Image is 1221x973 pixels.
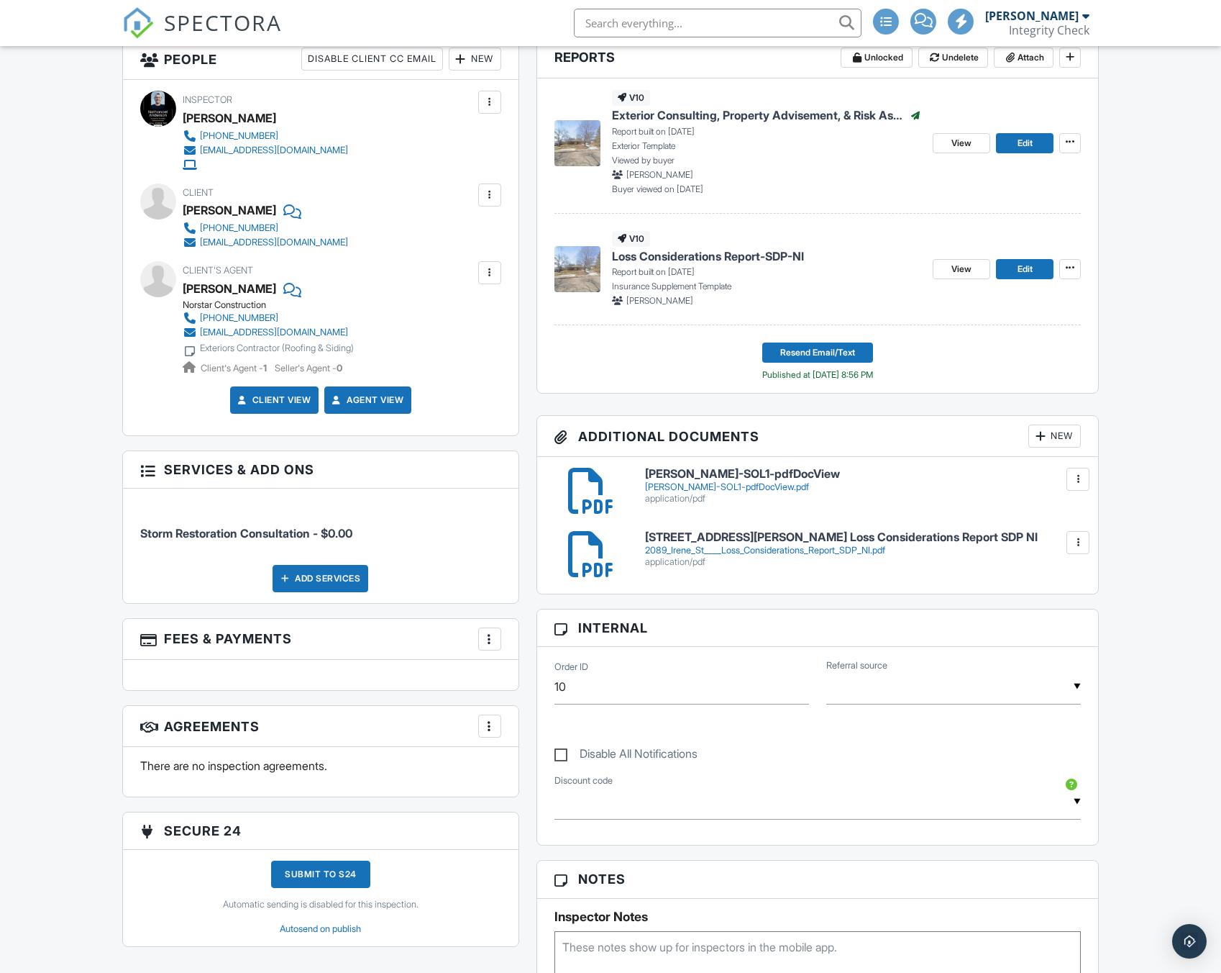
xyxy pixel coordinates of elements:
h6: [STREET_ADDRESS][PERSON_NAME] Loss Considerations Report SDP NI [645,531,1081,544]
li: Service: Storm Restoration Consultation [140,499,501,553]
div: Integrity Check [1009,23,1089,37]
input: Search everything... [574,9,861,37]
label: Referral source [826,659,887,672]
h3: People [123,39,518,80]
span: Inspector [183,94,232,105]
div: [EMAIL_ADDRESS][DOMAIN_NAME] [200,145,348,156]
h3: Agreements [123,706,518,747]
a: [EMAIL_ADDRESS][DOMAIN_NAME] [183,143,348,158]
strong: 0 [337,363,342,374]
a: Client View [235,393,311,407]
span: Seller's Agent - [275,363,342,374]
a: Autosend on publish [280,923,361,934]
span: Client's Agent - [201,363,269,374]
h5: Inspector Notes [554,910,1081,924]
a: [PHONE_NUMBER] [183,221,348,235]
div: Submit to S24 [271,861,370,888]
span: Client's Agent [183,265,253,276]
a: Automatic sending is disabled for this inspection. [223,899,419,910]
div: 2089_Irene_St____Loss_Considerations_Report_SDP_NI.pdf [645,545,1081,556]
div: [EMAIL_ADDRESS][DOMAIN_NAME] [200,327,348,338]
h3: Notes [537,861,1098,898]
a: [PHONE_NUMBER] [183,129,348,143]
div: application/pdf [645,493,1081,504]
div: [PHONE_NUMBER] [200,222,278,234]
div: Disable Client CC Email [301,47,443,71]
a: [STREET_ADDRESS][PERSON_NAME] Loss Considerations Report SDP NI 2089_Irene_St____Loss_Considerati... [645,531,1081,568]
div: [PHONE_NUMBER] [200,130,278,142]
h3: Services & Add ons [123,451,518,489]
div: application/pdf [645,556,1081,568]
div: Norstar Construction [183,299,365,311]
a: SPECTORA [122,19,282,50]
div: [PERSON_NAME] [183,107,276,129]
a: Submit to S24 [271,861,370,899]
span: Client [183,187,214,198]
div: New [1028,425,1081,448]
a: [PHONE_NUMBER] [183,311,354,325]
a: [EMAIL_ADDRESS][DOMAIN_NAME] [183,325,354,340]
a: [PERSON_NAME] [183,278,276,299]
div: New [449,47,501,71]
h6: [PERSON_NAME]-SOL1-pdfDocView [645,468,1081,481]
div: [PERSON_NAME] [985,9,1079,23]
label: Order ID [554,661,588,674]
a: [EMAIL_ADDRESS][DOMAIN_NAME] [183,235,348,250]
div: [PERSON_NAME] [183,199,276,221]
h3: Internal [537,610,1098,647]
div: Open Intercom Messenger [1172,924,1207,959]
p: There are no inspection agreements. [140,758,501,774]
a: [PERSON_NAME]-SOL1-pdfDocView [PERSON_NAME]-SOL1-pdfDocView.pdf application/pdf [645,468,1081,504]
div: Exteriors Contractor (Roofing & Siding) [200,343,354,354]
span: SPECTORA [164,7,282,37]
strong: 1 [263,363,267,374]
div: [EMAIL_ADDRESS][DOMAIN_NAME] [200,237,348,248]
h3: Additional Documents [537,416,1098,457]
span: Storm Restoration Consultation - $0.00 [140,526,352,540]
div: [PERSON_NAME]-SOL1-pdfDocView.pdf [645,481,1081,493]
h3: Fees & Payments [123,619,518,660]
div: Add Services [273,565,368,592]
img: The Best Home Inspection Software - Spectora [122,7,154,39]
label: Disable All Notifications [554,747,698,765]
div: [PHONE_NUMBER] [200,312,278,324]
a: Agent View [329,393,403,407]
label: Discount code [554,774,613,787]
h3: Secure 24 [123,813,518,850]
